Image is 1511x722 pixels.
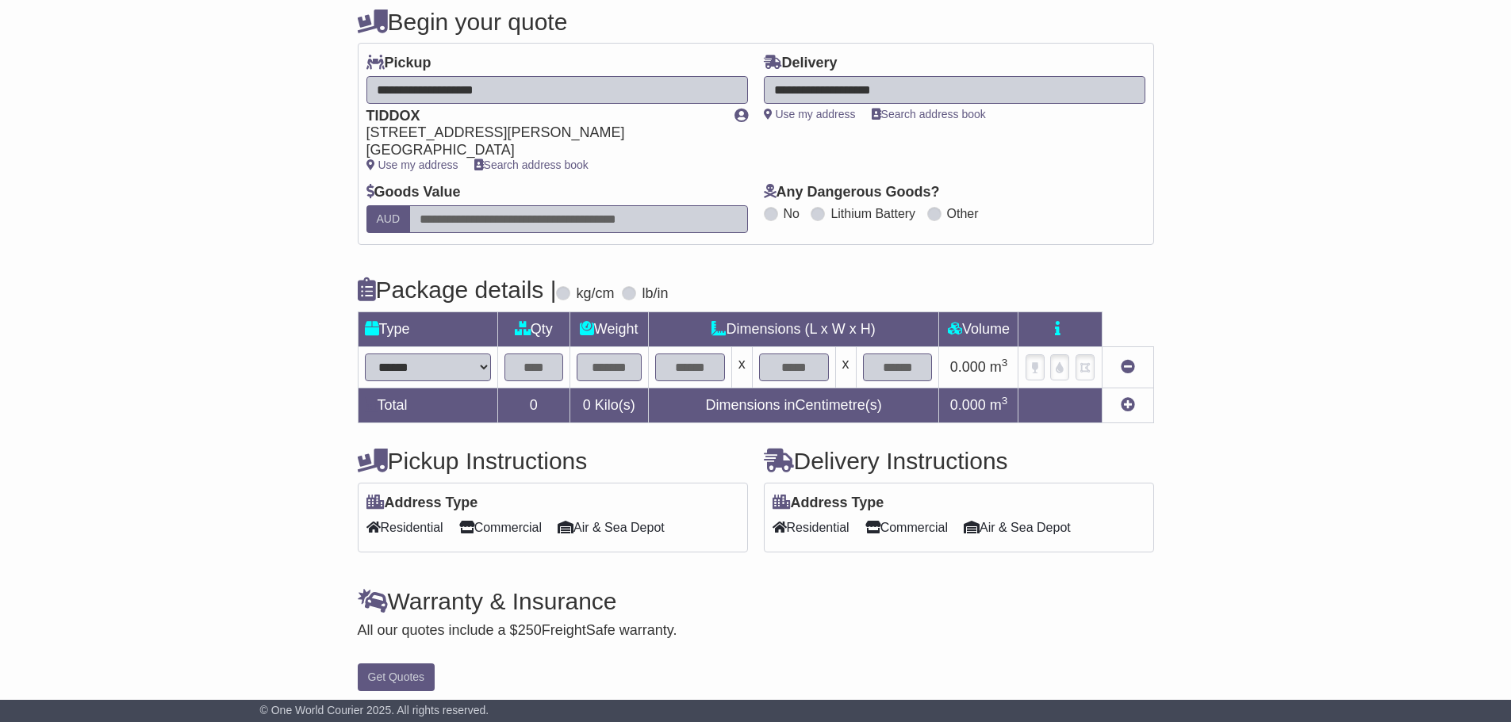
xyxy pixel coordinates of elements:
td: Total [358,388,497,422]
td: Dimensions in Centimetre(s) [648,388,939,422]
a: Use my address [366,159,458,171]
td: Kilo(s) [570,388,648,422]
span: 0.000 [950,359,986,375]
h4: Pickup Instructions [358,448,748,474]
button: Get Quotes [358,663,435,691]
span: Commercial [865,515,948,540]
h4: Warranty & Insurance [358,588,1154,614]
a: Add new item [1121,397,1135,413]
h4: Begin your quote [358,9,1154,35]
label: Address Type [773,495,884,512]
div: TIDDOX [366,108,719,125]
td: x [731,346,752,388]
span: Residential [773,515,849,540]
span: 0 [583,397,591,413]
div: [GEOGRAPHIC_DATA] [366,142,719,159]
h4: Package details | [358,277,557,303]
span: Air & Sea Depot [558,515,665,540]
sup: 3 [1002,395,1008,407]
label: lb/in [642,285,668,303]
td: x [835,346,856,388]
span: m [990,359,1008,375]
div: [STREET_ADDRESS][PERSON_NAME] [366,124,719,142]
label: Pickup [366,55,431,72]
label: Other [947,206,979,221]
label: Any Dangerous Goods? [764,184,940,201]
span: 250 [518,622,542,638]
td: Type [358,311,497,346]
a: Use my address [764,108,856,120]
span: Air & Sea Depot [964,515,1071,540]
div: All our quotes include a $ FreightSafe warranty. [358,622,1154,640]
a: Remove this item [1121,359,1135,375]
label: kg/cm [576,285,614,303]
td: 0 [497,388,570,422]
span: Residential [366,515,443,540]
label: Goods Value [366,184,461,201]
span: © One World Courier 2025. All rights reserved. [260,704,489,716]
span: m [990,397,1008,413]
h4: Delivery Instructions [764,448,1154,474]
label: Delivery [764,55,838,72]
td: Qty [497,311,570,346]
label: Lithium Battery [830,206,915,221]
label: AUD [366,205,411,233]
sup: 3 [1002,357,1008,369]
a: Search address book [872,108,986,120]
span: Commercial [459,515,542,540]
label: Address Type [366,495,478,512]
label: No [784,206,800,221]
td: Dimensions (L x W x H) [648,311,939,346]
td: Volume [939,311,1018,346]
a: Search address book [474,159,589,171]
span: 0.000 [950,397,986,413]
td: Weight [570,311,648,346]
